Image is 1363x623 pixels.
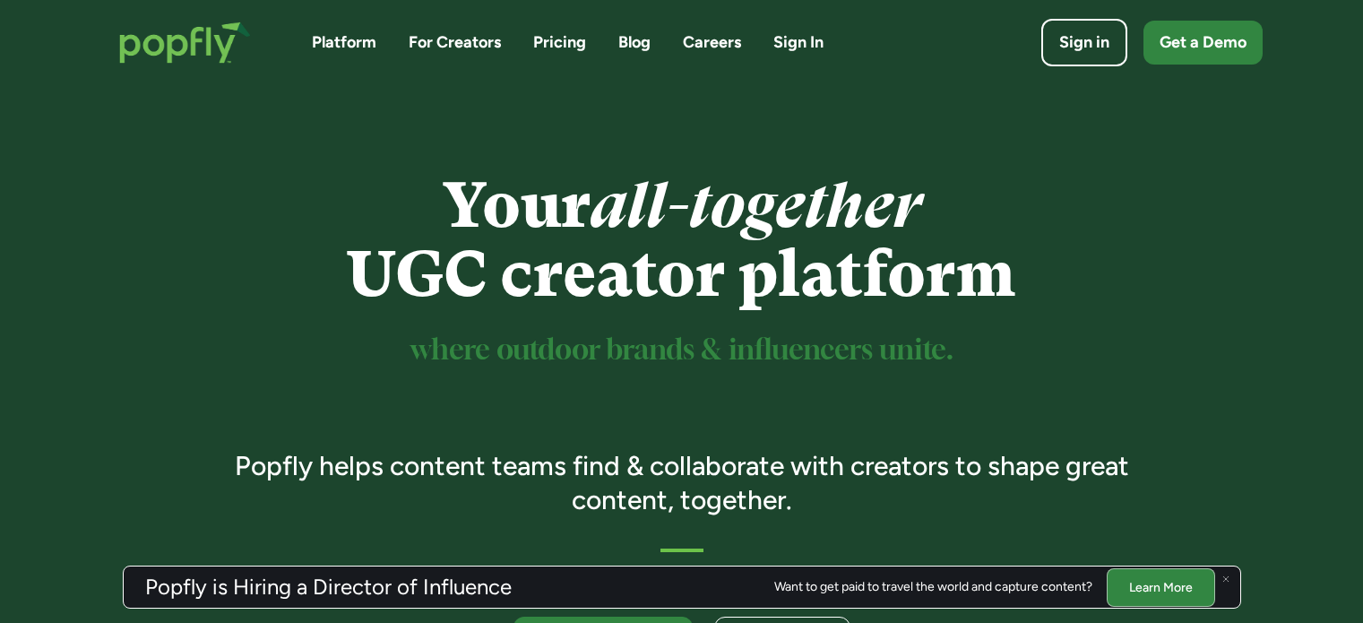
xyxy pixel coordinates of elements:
[683,31,741,54] a: Careers
[1107,567,1215,606] a: Learn More
[773,31,824,54] a: Sign In
[410,337,953,365] sup: where outdoor brands & influencers unite.
[1041,19,1127,66] a: Sign in
[1160,31,1247,54] div: Get a Demo
[145,576,512,598] h3: Popfly is Hiring a Director of Influence
[312,31,376,54] a: Platform
[101,4,269,82] a: home
[1059,31,1109,54] div: Sign in
[209,171,1154,309] h1: Your UGC creator platform
[409,31,501,54] a: For Creators
[209,449,1154,516] h3: Popfly helps content teams find & collaborate with creators to shape great content, together.
[591,169,921,242] em: all-together
[774,580,1092,594] div: Want to get paid to travel the world and capture content?
[618,31,651,54] a: Blog
[533,31,586,54] a: Pricing
[1143,21,1263,65] a: Get a Demo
